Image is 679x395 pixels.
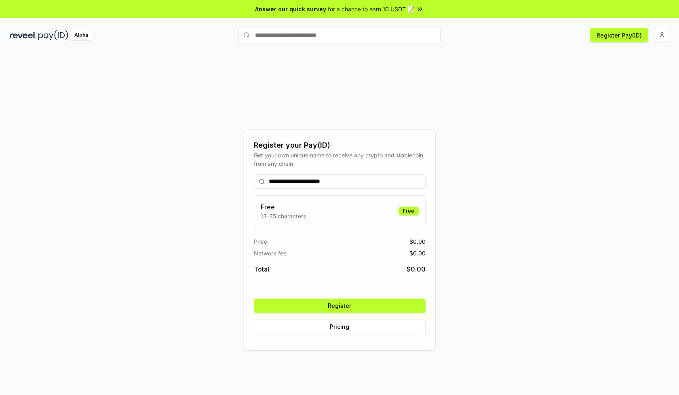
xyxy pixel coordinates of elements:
button: Register [254,299,426,313]
span: $ 0.00 [409,249,426,257]
div: Register your Pay(ID) [254,140,426,151]
img: reveel_dark [10,30,37,40]
span: $ 0.00 [409,237,426,246]
span: Total [254,264,269,274]
div: Alpha [70,30,93,40]
span: for a chance to earn 10 USDT 📝 [328,5,414,13]
span: Network fee [254,249,287,257]
span: $ 0.00 [407,264,426,274]
p: 13-25 characters [261,212,306,220]
div: Get your own unique name to receive any crypto and stablecoin, from any chain [254,151,426,168]
div: Free [399,207,419,215]
button: Register Pay(ID) [590,28,648,42]
button: Pricing [254,320,426,334]
img: pay_id [38,30,68,40]
span: Answer our quick survey [255,5,326,13]
h3: Free [261,202,306,212]
span: Price [254,237,267,246]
